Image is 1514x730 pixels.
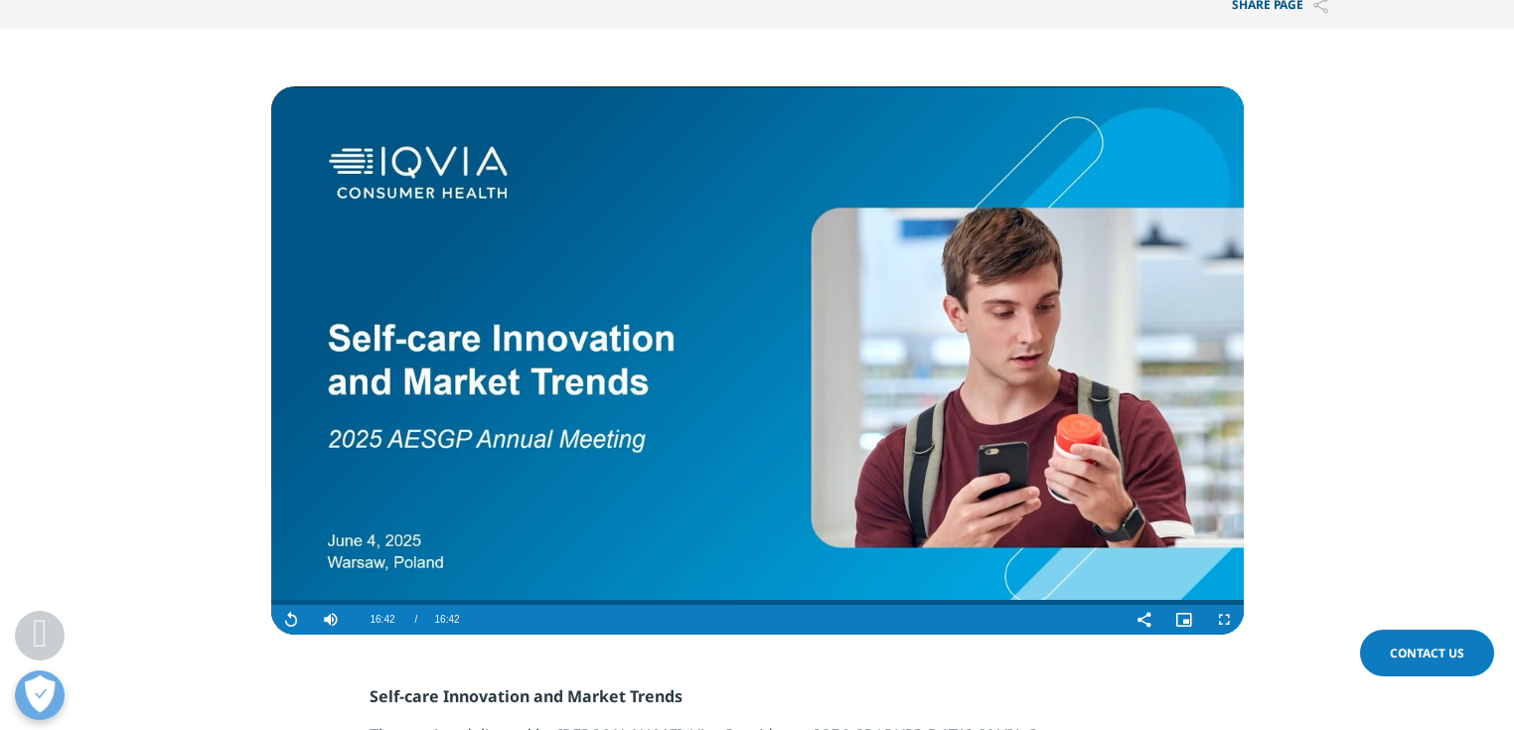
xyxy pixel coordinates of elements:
div: Progress Bar [271,600,1244,605]
strong: Self-care Innovation and Market Trends [370,685,682,707]
video-js: Video Player [271,86,1244,635]
span: 16:42 [435,605,460,635]
button: Fullscreen [1204,605,1244,635]
button: Replay [271,605,311,635]
button: Mute [311,605,351,635]
button: Picture-in-Picture [1164,605,1204,635]
span: / [415,614,418,625]
button: Otwórz Preferencje [15,670,65,720]
a: Contact Us [1360,630,1494,676]
span: Contact Us [1390,645,1464,661]
span: 16:42 [371,605,395,635]
button: Share [1125,605,1164,635]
